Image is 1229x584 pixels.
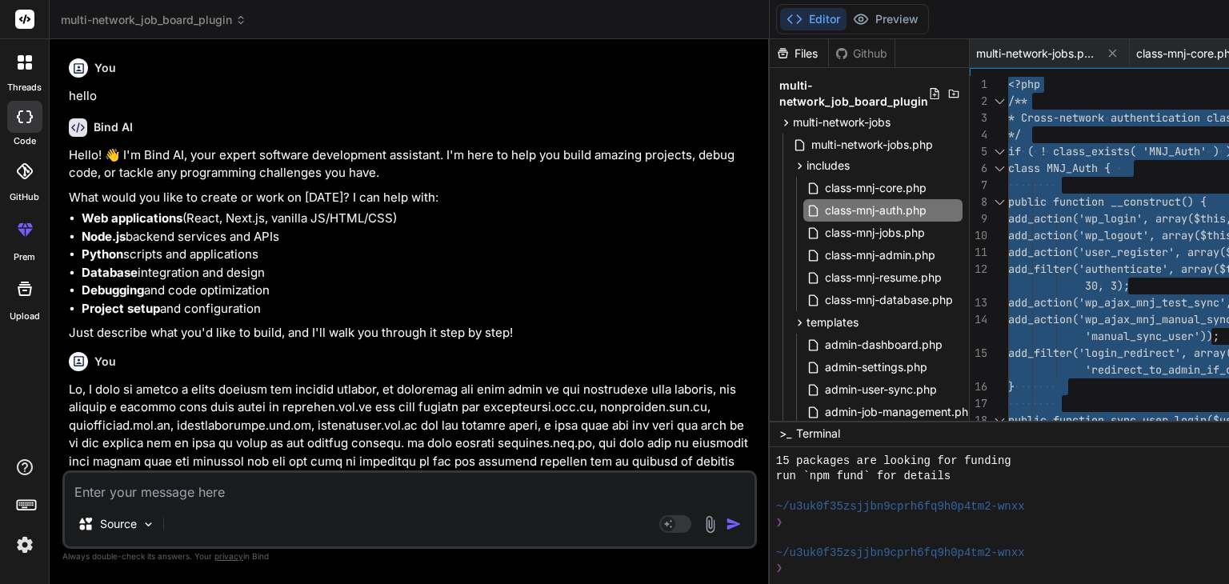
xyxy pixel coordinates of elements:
[1008,161,1111,175] span: class MNJ_Auth {
[970,261,987,278] div: 12
[989,143,1010,160] div: Click to collapse the range.
[823,358,929,377] span: admin-settings.php
[970,210,987,227] div: 9
[82,228,754,246] li: backend services and APIs
[970,311,987,328] div: 14
[970,345,987,362] div: 15
[94,60,116,76] h6: You
[61,12,246,28] span: multi-network_job_board_plugin
[989,412,1010,429] div: Click to collapse the range.
[823,246,937,265] span: class-mnj-admin.php
[142,518,155,531] img: Pick Models
[970,160,987,177] div: 6
[82,301,160,316] strong: Project setup
[10,310,40,323] label: Upload
[970,395,987,412] div: 17
[829,46,895,62] div: Github
[82,265,138,280] strong: Database
[970,76,987,93] div: 1
[69,189,754,207] p: What would you like to create or work on [DATE]? I can help with:
[970,378,987,395] div: 16
[823,268,943,287] span: class-mnj-resume.php
[823,201,928,220] span: class-mnj-auth.php
[989,194,1010,210] div: Click to collapse the range.
[823,402,977,422] span: admin-job-management.php
[1008,379,1015,394] span: }
[100,516,137,532] p: Source
[776,546,1025,561] span: ~/u3uk0f35zsjjbn9cprh6fq9h0p4tm2-wnxx
[810,135,935,154] span: multi-network-jobs.php
[779,426,791,442] span: >_
[701,515,719,534] img: attachment
[82,246,754,264] li: scripts and applications
[82,210,182,226] strong: Web applications
[94,119,133,135] h6: Bind AI
[214,551,243,561] span: privacy
[82,264,754,282] li: integration and design
[776,454,1011,469] span: 15 packages are looking for funding
[989,160,1010,177] div: Click to collapse the range.
[14,250,35,264] label: prem
[1085,278,1130,293] span: 30, 3);
[823,380,939,399] span: admin-user-sync.php
[823,335,944,354] span: admin-dashboard.php
[970,93,987,110] div: 2
[976,46,1096,62] span: multi-network-jobs.php
[970,244,987,261] div: 11
[970,294,987,311] div: 13
[1008,194,1207,209] span: public function __construct() {
[776,515,784,530] span: ❯
[847,8,925,30] button: Preview
[989,93,1010,110] div: Click to collapse the range.
[1008,77,1040,91] span: <?php
[823,290,955,310] span: class-mnj-database.php
[69,324,754,342] p: Just describe what you'd like to build, and I'll walk you through it step by step!
[970,110,987,126] div: 3
[970,143,987,160] div: 5
[14,134,36,148] label: code
[776,499,1025,514] span: ~/u3uk0f35zsjjbn9cprh6fq9h0p4tm2-wnxx
[970,412,987,429] div: 18
[796,426,840,442] span: Terminal
[776,561,784,576] span: ❯
[770,46,828,62] div: Files
[94,354,116,370] h6: You
[82,229,126,244] strong: Node.js
[82,282,144,298] strong: Debugging
[780,8,847,30] button: Editor
[779,78,928,110] span: multi-network_job_board_plugin
[823,223,927,242] span: class-mnj-jobs.php
[807,158,850,174] span: includes
[807,314,859,330] span: templates
[69,146,754,182] p: Hello! 👋 I'm Bind AI, your expert software development assistant. I'm here to help you build amaz...
[970,126,987,143] div: 4
[1085,329,1219,343] span: 'manual_sync_user'));
[82,282,754,300] li: and code optimization
[82,300,754,318] li: and configuration
[82,246,123,262] strong: Python
[793,114,891,130] span: multi-network-jobs
[10,190,39,204] label: GitHub
[11,531,38,558] img: settings
[62,549,757,564] p: Always double-check its answers. Your in Bind
[776,469,951,484] span: run `npm fund` for details
[7,81,42,94] label: threads
[69,87,754,106] p: hello
[970,177,987,194] div: 7
[823,178,928,198] span: class-mnj-core.php
[970,194,987,210] div: 8
[82,210,754,228] li: (React, Next.js, vanilla JS/HTML/CSS)
[970,227,987,244] div: 10
[726,516,742,532] img: icon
